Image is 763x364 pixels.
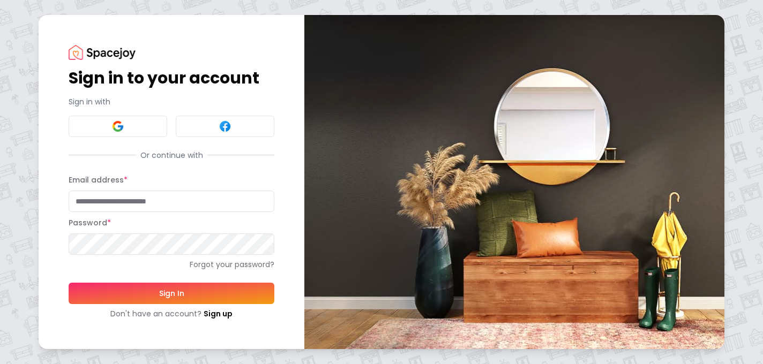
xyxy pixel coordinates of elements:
img: Spacejoy Logo [69,45,136,59]
img: Facebook signin [219,120,231,133]
p: Sign in with [69,96,274,107]
label: Password [69,217,111,228]
button: Sign In [69,283,274,304]
h1: Sign in to your account [69,69,274,88]
div: Don't have an account? [69,308,274,319]
span: Or continue with [136,150,207,161]
a: Sign up [204,308,233,319]
label: Email address [69,175,128,185]
img: Google signin [111,120,124,133]
a: Forgot your password? [69,259,274,270]
img: banner [304,15,724,348]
